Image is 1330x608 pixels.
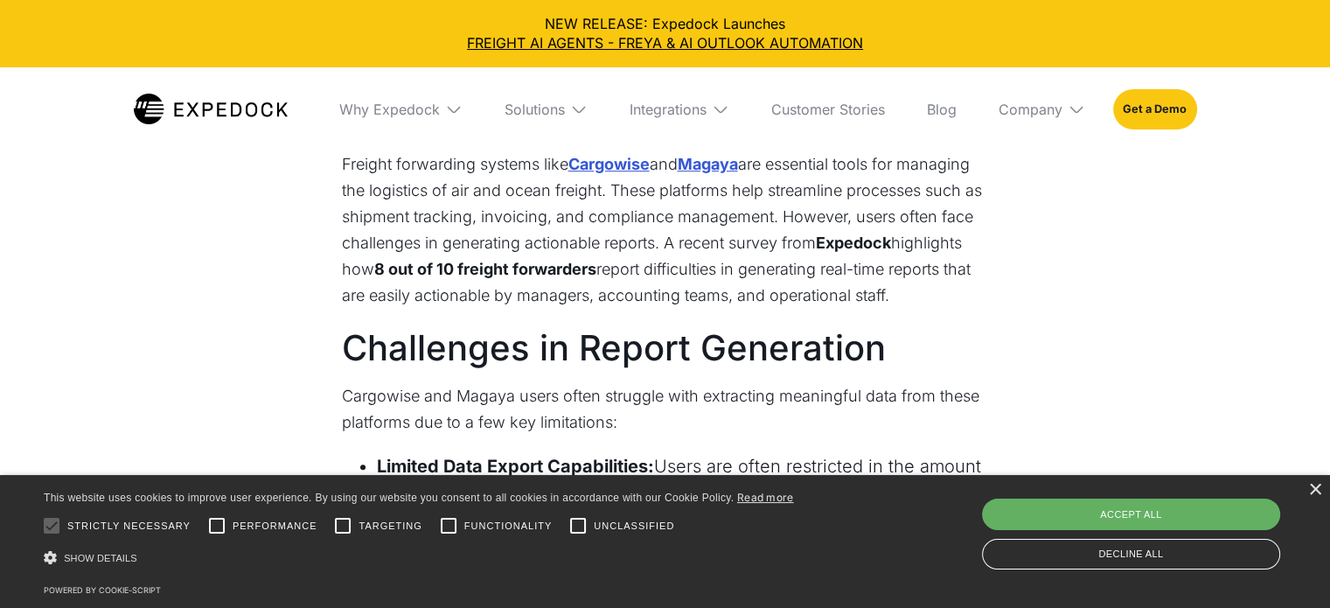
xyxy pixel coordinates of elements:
[377,456,648,477] strong: Limited Data Export Capabilities
[678,155,738,173] strong: Magaya
[982,499,1280,530] div: Accept all
[44,492,734,504] span: This website uses cookies to improve user experience. By using our website you consent to all coo...
[14,14,1316,53] div: NEW RELEASE: Expedock Launches
[505,101,565,118] div: Solutions
[757,67,899,151] a: Customer Stories
[616,67,743,151] div: Integrations
[594,519,674,534] span: Unclassified
[1308,484,1321,497] div: Close
[374,260,596,278] strong: 8 out of 10 freight forwarders
[648,456,654,477] strong: :
[325,67,477,151] div: Why Expedock
[568,151,650,178] a: Cargowise
[342,326,989,370] h1: Challenges in Report Generation
[568,155,650,173] strong: Cargowise
[377,453,989,584] li: Users are often restricted in the amount of data they can export, which limits the ability to gen...
[737,491,794,504] a: Read more
[64,553,137,563] span: Show details
[359,519,421,534] span: Targeting
[67,519,191,534] span: Strictly necessary
[342,383,989,436] p: Cargowise and Magaya users often struggle with extracting meaningful data from these platforms du...
[999,101,1062,118] div: Company
[630,101,707,118] div: Integrations
[982,539,1280,570] div: Decline all
[913,67,971,151] a: Blog
[44,585,161,595] a: Powered by cookie-script
[464,519,552,534] span: Functionality
[1243,524,1330,608] iframe: Chat Widget
[339,101,440,118] div: Why Expedock
[816,234,891,252] strong: Expedock
[44,546,794,570] div: Show details
[678,151,738,178] a: Magaya
[342,151,989,309] p: Freight forwarding systems like and are essential tools for managing the logistics of air and oce...
[1113,89,1196,129] a: Get a Demo
[491,67,602,151] div: Solutions
[14,33,1316,52] a: FREIGHT AI AGENTS - FREYA & AI OUTLOOK AUTOMATION
[233,519,317,534] span: Performance
[985,67,1099,151] div: Company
